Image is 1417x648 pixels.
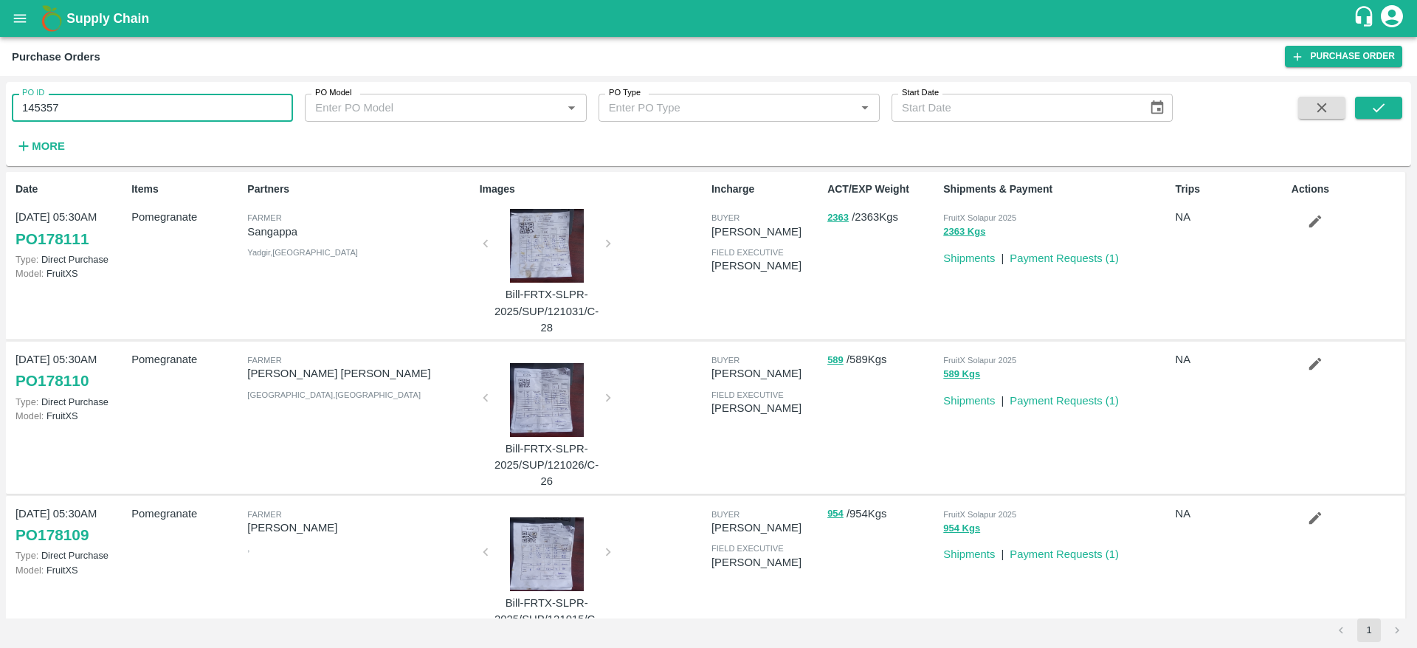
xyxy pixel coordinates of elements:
[995,244,1004,266] div: |
[711,510,739,519] span: buyer
[247,390,421,399] span: [GEOGRAPHIC_DATA] , [GEOGRAPHIC_DATA]
[1292,182,1402,197] p: Actions
[22,87,44,99] label: PO ID
[943,182,1169,197] p: Shipments & Payment
[711,356,739,365] span: buyer
[15,506,125,522] p: [DATE] 05:30AM
[827,352,844,369] button: 589
[247,365,473,382] p: [PERSON_NAME] [PERSON_NAME]
[711,544,784,553] span: field executive
[943,366,980,383] button: 589 Kgs
[247,224,473,240] p: Sangappa
[247,182,473,197] p: Partners
[492,595,602,644] p: Bill-FRTX-SLPR-2025/SUP/121015/C-22
[1176,182,1286,197] p: Trips
[15,395,125,409] p: Direct Purchase
[943,510,1016,519] span: FruitX Solapur 2025
[15,368,89,394] a: PO178110
[492,286,602,336] p: Bill-FRTX-SLPR-2025/SUP/121031/C-28
[827,210,849,227] button: 2363
[131,506,241,522] p: Pomegranate
[15,226,89,252] a: PO178111
[827,506,937,523] p: / 954 Kgs
[32,140,65,152] strong: More
[15,565,44,576] span: Model:
[247,213,281,222] span: Farmer
[247,544,249,553] span: ,
[1285,46,1402,67] a: Purchase Order
[247,510,281,519] span: Farmer
[711,365,821,382] p: [PERSON_NAME]
[15,268,44,279] span: Model:
[943,213,1016,222] span: FruitX Solapur 2025
[943,520,980,537] button: 954 Kgs
[247,520,473,536] p: [PERSON_NAME]
[902,87,939,99] label: Start Date
[1379,3,1405,34] div: account of current user
[15,550,38,561] span: Type:
[15,396,38,407] span: Type:
[15,522,89,548] a: PO178109
[1010,395,1119,407] a: Payment Requests (1)
[309,98,538,117] input: Enter PO Model
[15,548,125,562] p: Direct Purchase
[12,47,100,66] div: Purchase Orders
[711,390,784,399] span: field executive
[247,356,281,365] span: Farmer
[15,266,125,280] p: FruitXS
[15,351,125,368] p: [DATE] 05:30AM
[15,409,125,423] p: FruitXS
[943,224,985,241] button: 2363 Kgs
[827,351,937,368] p: / 589 Kgs
[15,252,125,266] p: Direct Purchase
[15,209,125,225] p: [DATE] 05:30AM
[131,351,241,368] p: Pomegranate
[247,248,358,257] span: Yadgir , [GEOGRAPHIC_DATA]
[827,506,844,523] button: 954
[492,441,602,490] p: Bill-FRTX-SLPR-2025/SUP/121026/C-26
[66,8,1353,29] a: Supply Chain
[37,4,66,33] img: logo
[1010,252,1119,264] a: Payment Requests (1)
[943,548,995,560] a: Shipments
[1010,548,1119,560] a: Payment Requests (1)
[603,98,832,117] input: Enter PO Type
[827,182,937,197] p: ACT/EXP Weight
[15,182,125,197] p: Date
[943,395,995,407] a: Shipments
[1357,618,1381,642] button: page 1
[131,182,241,197] p: Items
[827,209,937,226] p: / 2363 Kgs
[12,134,69,159] button: More
[711,554,821,571] p: [PERSON_NAME]
[711,182,821,197] p: Incharge
[1176,209,1286,225] p: NA
[943,356,1016,365] span: FruitX Solapur 2025
[711,248,784,257] span: field executive
[12,94,293,122] input: Enter PO ID
[480,182,706,197] p: Images
[711,213,739,222] span: buyer
[131,209,241,225] p: Pomegranate
[995,387,1004,409] div: |
[1176,351,1286,368] p: NA
[15,410,44,421] span: Model:
[66,11,149,26] b: Supply Chain
[711,400,821,416] p: [PERSON_NAME]
[711,224,821,240] p: [PERSON_NAME]
[3,1,37,35] button: open drawer
[562,98,581,117] button: Open
[315,87,352,99] label: PO Model
[1327,618,1411,642] nav: pagination navigation
[609,87,641,99] label: PO Type
[711,258,821,274] p: [PERSON_NAME]
[995,540,1004,562] div: |
[892,94,1137,122] input: Start Date
[855,98,875,117] button: Open
[1353,5,1379,32] div: customer-support
[15,254,38,265] span: Type:
[15,563,125,577] p: FruitXS
[711,520,821,536] p: [PERSON_NAME]
[943,252,995,264] a: Shipments
[1176,506,1286,522] p: NA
